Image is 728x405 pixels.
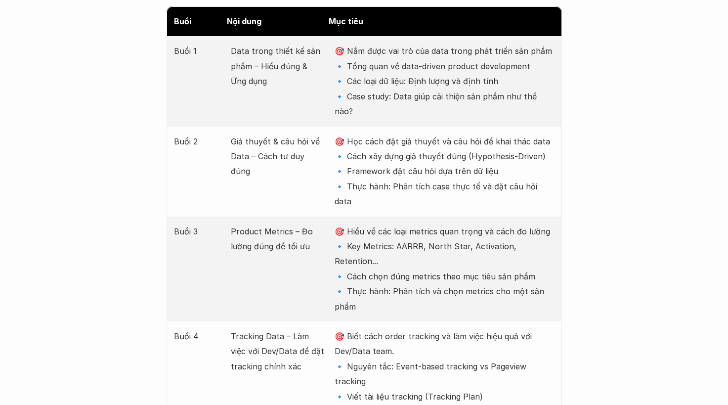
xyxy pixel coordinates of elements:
[231,44,325,89] p: Data trong thiết kế sản phẩm – Hiểu đúng & Ứng dụng
[329,16,363,26] strong: Mục tiêu
[174,16,191,26] strong: Buổi
[335,224,554,314] p: 🎯 Hiểu về các loại metrics quan trọng và cách đo lường 🔹 Key Metrics: AARRR, North Star, Activati...
[227,16,261,26] strong: Nội dung
[231,134,325,179] p: Giả thuyết & câu hỏi về Data – Cách tư duy đúng
[174,134,221,149] p: Buổi 2
[335,44,554,119] p: 🎯 Nắm được vai trò của data trong phát triển sản phẩm 🔹 Tổng quan về data-driven product developm...
[231,224,325,254] p: Product Metrics – Đo lường đúng để tối ưu
[174,329,221,344] p: Buổi 4
[335,134,554,209] p: 🎯 Học cách đặt giả thuyết và câu hỏi để khai thác data 🔹 Cách xây dựng giả thuyết đúng (Hypothesi...
[174,224,221,239] p: Buổi 3
[231,329,325,374] p: Tracking Data – Làm việc với Dev/Data để đặt tracking chính xác
[174,44,221,58] p: Buổi 1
